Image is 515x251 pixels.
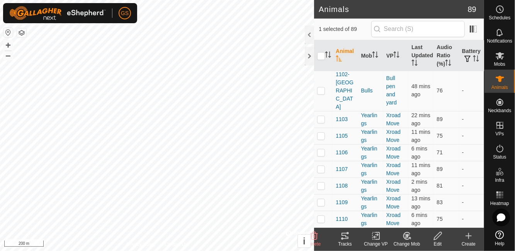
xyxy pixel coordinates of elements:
[437,133,443,139] span: 75
[127,241,156,248] a: Privacy Policy
[386,129,401,143] a: Xroad Move
[411,179,427,193] span: 21 Aug 2025, 11:38 am
[336,56,342,63] p-sorticon: Activate to sort
[386,145,401,160] a: Xroad Move
[333,40,358,72] th: Animal
[3,41,13,50] button: +
[121,9,129,17] span: GS
[361,161,380,178] div: Yearlings
[386,112,401,126] a: Xroad Move
[361,211,380,227] div: Yearlings
[411,195,430,210] span: 21 Aug 2025, 11:27 am
[459,70,484,111] td: -
[491,85,508,90] span: Animals
[386,179,401,193] a: Xroad Move
[459,111,484,128] td: -
[361,111,380,128] div: Yearlings
[488,108,511,113] span: Neckbands
[336,70,355,111] span: 1102-[GEOGRAPHIC_DATA]
[411,129,430,143] span: 21 Aug 2025, 11:29 am
[361,145,380,161] div: Yearlings
[459,211,484,227] td: -
[336,165,348,173] span: 1107
[411,83,430,97] span: 21 Aug 2025, 10:52 am
[386,162,401,176] a: Xroad Move
[336,215,348,223] span: 1110
[9,6,106,20] img: Gallagher Logo
[433,40,459,72] th: Audio Ratio (%)
[330,241,360,248] div: Tracks
[386,195,401,210] a: Xroad Move
[459,144,484,161] td: -
[459,128,484,144] td: -
[473,56,479,63] p-sorticon: Activate to sort
[391,241,422,248] div: Change Mob
[411,112,430,126] span: 21 Aug 2025, 11:18 am
[437,216,443,222] span: 75
[484,227,515,249] a: Help
[495,131,504,136] span: VPs
[437,166,443,172] span: 89
[361,128,380,144] div: Yearlings
[361,195,380,211] div: Yearlings
[437,183,443,189] span: 81
[3,51,13,60] button: –
[336,149,348,157] span: 1106
[303,236,306,246] span: i
[17,28,26,38] button: Map Layers
[422,241,453,248] div: Edit
[319,5,468,14] h2: Animals
[487,39,512,43] span: Notifications
[408,40,433,72] th: Last Updated
[361,87,380,95] div: Bulls
[437,149,443,155] span: 71
[468,3,476,15] span: 89
[490,201,509,206] span: Heatmap
[459,40,484,72] th: Battery
[411,145,427,160] span: 21 Aug 2025, 11:33 am
[371,21,465,37] input: Search (S)
[3,28,13,37] button: Reset Map
[411,61,418,67] p-sorticon: Activate to sort
[393,53,399,59] p-sorticon: Activate to sort
[336,132,348,140] span: 1105
[493,155,506,159] span: Status
[437,116,443,122] span: 89
[336,115,348,123] span: 1103
[325,53,331,59] p-sorticon: Activate to sort
[494,62,505,67] span: Mobs
[495,178,504,183] span: Infra
[386,212,401,226] a: Xroad Move
[445,61,451,67] p-sorticon: Activate to sort
[459,194,484,211] td: -
[411,212,427,226] span: 21 Aug 2025, 11:33 am
[459,178,484,194] td: -
[437,87,443,94] span: 76
[386,75,397,106] a: Bull pen and yard
[165,241,187,248] a: Contact Us
[336,182,348,190] span: 1108
[361,178,380,194] div: Yearlings
[495,241,505,246] span: Help
[319,25,371,33] span: 1 selected of 89
[383,40,408,72] th: VP
[360,241,391,248] div: Change VP
[437,199,443,205] span: 83
[489,15,510,20] span: Schedules
[411,162,430,176] span: 21 Aug 2025, 11:29 am
[298,235,311,248] button: i
[372,53,378,59] p-sorticon: Activate to sort
[453,241,484,248] div: Create
[459,161,484,178] td: -
[336,198,348,207] span: 1109
[358,40,383,72] th: Mob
